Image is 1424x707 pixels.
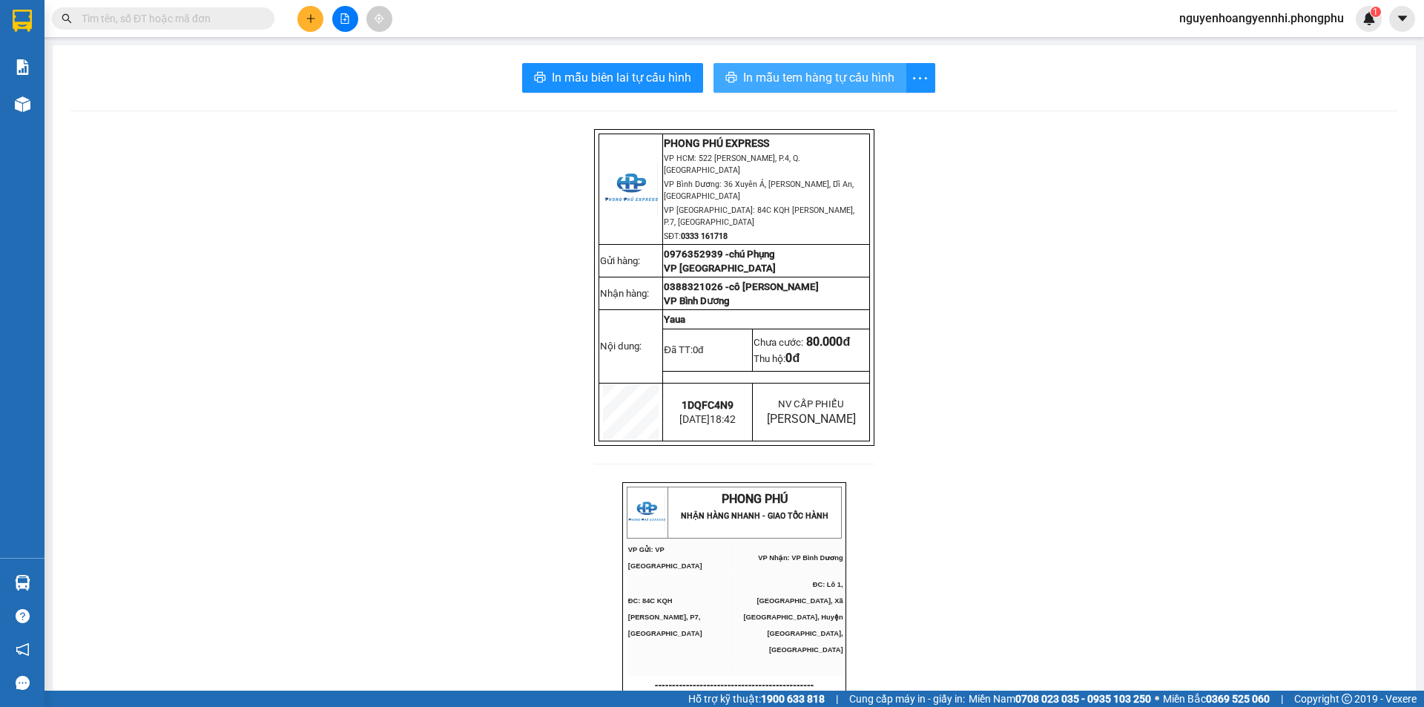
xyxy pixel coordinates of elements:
span: file-add [340,13,350,24]
img: logo [6,11,43,48]
button: printerIn mẫu tem hàng tự cấu hình [713,63,906,93]
span: printer [725,71,737,85]
button: aim [366,6,392,32]
button: printerIn mẫu biên lai tự cấu hình [522,63,703,93]
strong: 0369 525 060 [1206,693,1270,705]
span: Gửi hàng: [600,255,640,266]
span: Cung cấp máy in - giấy in: [849,691,965,707]
span: Hỗ trợ kỹ thuật: [688,691,825,707]
span: caret-down [1396,12,1409,25]
img: logo-vxr [13,10,32,32]
span: NV CẤP PHIẾU [778,398,844,410]
strong: 0333 161718 [681,231,728,241]
span: 80.000đ [806,335,850,349]
span: chú Phụng [729,249,775,260]
span: ĐC: 84C KQH [PERSON_NAME], P7, [GEOGRAPHIC_DATA] [6,82,80,104]
strong: 0708 023 035 - 0935 103 250 [1015,693,1151,705]
span: PHONG PHÚ [99,8,165,22]
span: message [16,676,30,690]
strong: NHẬN HÀNG NHANH - GIAO TỐC HÀNH [58,24,205,34]
span: ⚪️ [1155,696,1159,702]
span: nguyenhoangyennhi.phongphu [1167,9,1356,27]
button: caret-down [1389,6,1415,32]
strong: NHẬN HÀNG NHANH - GIAO TỐC HÀNH [681,511,828,521]
strong: PHONG PHÚ EXPRESS [664,137,769,149]
span: VP Nhận: VP Bình Dương [758,554,843,562]
span: SĐT: [664,231,728,241]
span: | [836,691,838,707]
img: logo [628,494,665,531]
span: 0đ [785,351,800,365]
span: VP [GEOGRAPHIC_DATA] [664,263,776,274]
span: VP Bình Dương [664,295,730,306]
img: warehouse-icon [15,575,30,591]
span: cô [PERSON_NAME] [729,281,819,292]
span: In mẫu tem hàng tự cấu hình [743,68,894,87]
span: ĐC: Lô 1, [GEOGRAPHIC_DATA], Xã [GEOGRAPHIC_DATA], Huyện [GEOGRAPHIC_DATA], [GEOGRAPHIC_DATA] [119,73,219,111]
strong: 1900 633 818 [761,693,825,705]
img: warehouse-icon [15,96,30,112]
span: Thu hộ: [754,353,800,364]
span: aim [374,13,384,24]
button: file-add [332,6,358,32]
span: [DATE] [679,413,736,425]
span: 0đ [693,344,703,355]
span: Miền Nam [969,691,1151,707]
span: plus [306,13,316,24]
span: ĐC: 84C KQH [PERSON_NAME], P7, [GEOGRAPHIC_DATA] [628,597,702,637]
span: In mẫu biên lai tự cấu hình [552,68,691,87]
span: search [62,13,72,24]
img: logo [604,162,658,216]
sup: 1 [1371,7,1381,17]
span: printer [534,71,546,85]
span: VP HCM: 522 [PERSON_NAME], P.4, Q.[GEOGRAPHIC_DATA] [664,154,800,175]
span: ---------------------------------------------- [655,679,814,691]
span: 0976352939 - [664,249,775,260]
span: copyright [1342,694,1352,704]
span: 1 [1373,7,1378,17]
span: VP Gửi: VP [GEOGRAPHIC_DATA] [6,56,80,71]
span: Nhận hàng: [600,288,649,299]
span: ĐC: Lô 1, [GEOGRAPHIC_DATA], Xã [GEOGRAPHIC_DATA], Huyện [GEOGRAPHIC_DATA], [GEOGRAPHIC_DATA] [743,581,843,654]
span: | [1281,691,1283,707]
span: Miền Bắc [1163,691,1270,707]
span: VP Nhận: VP Bình Dương [134,60,219,68]
span: 18:42 [710,413,736,425]
span: Yaua [664,314,685,325]
span: notification [16,642,30,657]
button: plus [297,6,323,32]
input: Tìm tên, số ĐT hoặc mã đơn [82,10,257,27]
button: more [906,63,935,93]
span: VP Gửi: VP [GEOGRAPHIC_DATA] [628,546,702,570]
img: solution-icon [15,59,30,75]
span: 0388321026 - [664,281,729,292]
span: more [906,69,934,88]
span: 1DQFC4N9 [682,399,734,411]
span: Nội dung: [600,341,642,352]
img: icon-new-feature [1362,12,1376,25]
span: VP [GEOGRAPHIC_DATA]: 84C KQH [PERSON_NAME], P.7, [GEOGRAPHIC_DATA] [664,205,854,227]
span: PHONG PHÚ [722,492,788,506]
span: [PERSON_NAME] [767,412,856,426]
span: VP Bình Dương: 36 Xuyên Á, [PERSON_NAME], Dĩ An, [GEOGRAPHIC_DATA] [664,180,854,201]
span: question-circle [16,609,30,623]
span: Đã TT: [664,344,703,355]
span: Chưa cước: [754,337,850,348]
